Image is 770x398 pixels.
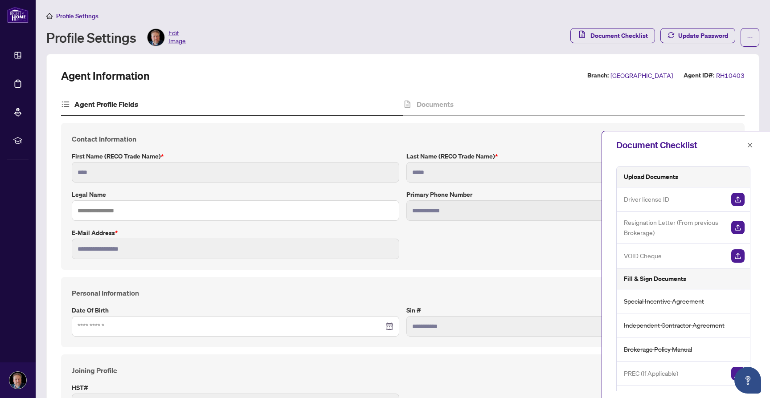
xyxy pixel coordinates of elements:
[72,134,734,144] h4: Contact Information
[61,69,150,83] h2: Agent Information
[406,151,734,161] label: Last Name (RECO Trade Name)
[46,13,53,19] span: home
[72,365,734,376] h4: Joining Profile
[624,217,724,238] span: Resignation Letter (From previous Brokerage)
[624,344,692,354] span: Brokerage Policy Manual
[590,28,648,43] span: Document Checklist
[678,28,728,43] span: Update Password
[46,28,186,46] div: Profile Settings
[747,34,753,41] span: ellipsis
[72,383,399,393] label: HST#
[624,194,669,204] span: Driver license ID
[56,12,98,20] span: Profile Settings
[72,190,399,199] label: Legal Name
[660,28,735,43] button: Update Password
[406,190,734,199] label: Primary Phone Number
[610,70,673,81] span: [GEOGRAPHIC_DATA]
[731,367,745,380] img: Sign Document
[74,99,138,110] h4: Agent Profile Fields
[417,99,454,110] h4: Documents
[72,305,399,315] label: Date of Birth
[624,251,662,261] span: VOID Cheque
[168,28,186,46] span: Edit Image
[570,28,655,43] button: Document Checklist
[716,70,745,81] span: RH10403
[587,70,609,81] label: Branch:
[731,193,745,206] img: Upload Document
[624,172,678,182] h5: Upload Documents
[72,228,399,238] label: E-mail Address
[747,142,753,148] span: close
[734,367,761,394] button: Open asap
[731,249,745,263] img: Upload Document
[731,221,745,234] img: Upload Document
[406,305,734,315] label: Sin #
[9,372,26,389] img: Profile Icon
[147,29,164,46] img: Profile Icon
[624,274,686,284] h5: Fill & Sign Documents
[616,138,744,152] div: Document Checklist
[624,320,725,330] span: Independent Contractor Agreement
[624,368,678,378] span: PREC (If Applicable)
[624,296,704,306] span: Special Incentive Agreement
[72,151,399,161] label: First Name (RECO Trade Name)
[7,7,29,23] img: logo
[72,288,734,298] h4: Personal Information
[684,70,714,81] label: Agent ID#:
